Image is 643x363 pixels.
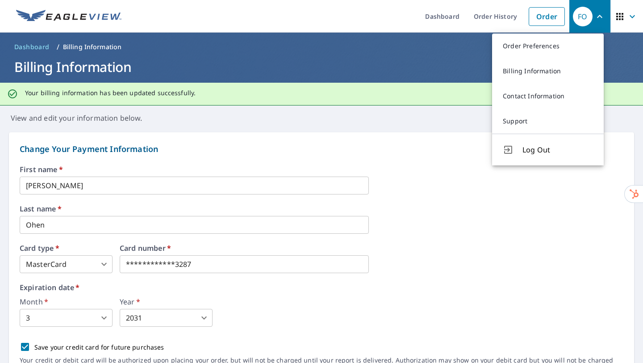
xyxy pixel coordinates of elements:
label: Last name [20,205,623,212]
img: EV Logo [16,10,121,23]
a: Order Preferences [492,34,604,59]
a: Support [492,109,604,134]
a: Order [529,7,565,26]
p: Billing Information [63,42,122,51]
div: 2031 [120,309,213,327]
span: Log Out [522,144,593,155]
label: Card number [120,245,369,252]
a: Contact Information [492,84,604,109]
a: Billing Information [492,59,604,84]
nav: breadcrumb [11,40,632,54]
label: Expiration date [20,284,623,291]
li: / [57,42,59,52]
div: MasterCard [20,255,113,273]
label: Card type [20,245,113,252]
label: Month [20,298,113,305]
div: 3 [20,309,113,327]
p: Change Your Payment Information [20,143,623,155]
p: Your billing information has been updated successfully. [25,89,196,97]
label: Year [120,298,213,305]
div: FO [573,7,593,26]
label: First name [20,166,623,173]
h1: Billing Information [11,58,632,76]
button: Log Out [492,134,604,165]
p: Save your credit card for future purchases [34,342,164,352]
a: Dashboard [11,40,53,54]
span: Dashboard [14,42,50,51]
